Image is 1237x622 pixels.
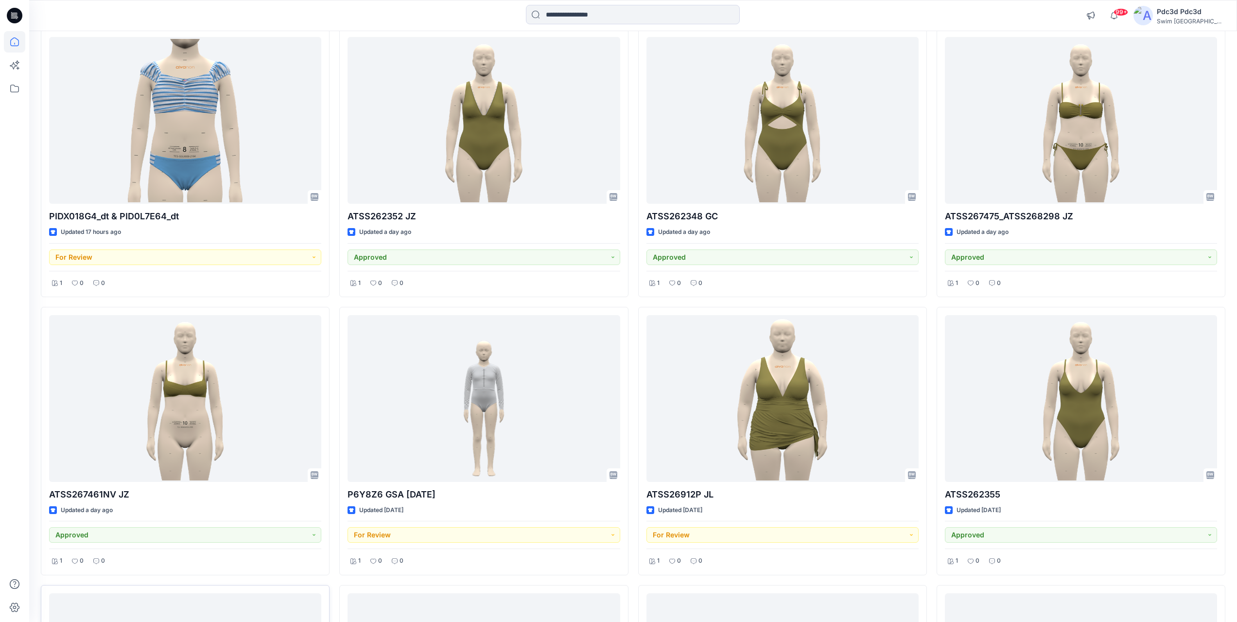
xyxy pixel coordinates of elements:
p: PIDX018G4_dt & PID0L7E64_dt [49,210,321,223]
a: ATSS262348 GC [646,37,919,204]
a: ATSS26912P JL [646,315,919,482]
p: Updated [DATE] [658,505,702,515]
p: 0 [997,556,1001,566]
p: 0 [698,278,702,288]
p: 0 [101,278,105,288]
a: ATSS267461NV JZ [49,315,321,482]
p: Updated [DATE] [359,505,403,515]
p: ATSS262355 [945,488,1217,501]
p: 0 [400,556,403,566]
p: 0 [80,278,84,288]
div: Swim [GEOGRAPHIC_DATA] [1157,18,1225,25]
span: 99+ [1114,8,1128,16]
p: 0 [101,556,105,566]
p: 0 [997,278,1001,288]
p: 1 [358,278,361,288]
p: 0 [400,278,403,288]
p: Updated 17 hours ago [61,227,121,237]
p: 0 [378,278,382,288]
p: 0 [677,556,681,566]
p: 0 [677,278,681,288]
p: 1 [60,278,62,288]
p: 1 [358,556,361,566]
p: ATSS26912P JL [646,488,919,501]
p: Updated a day ago [359,227,411,237]
a: ATSS267475_ATSS268298 JZ [945,37,1217,204]
p: 0 [698,556,702,566]
p: 0 [976,556,979,566]
p: ATSS267461NV JZ [49,488,321,501]
p: 1 [956,278,958,288]
p: 1 [657,556,660,566]
p: Updated a day ago [658,227,710,237]
a: P6Y8Z6 GSA 2025.09.02 [348,315,620,482]
p: 0 [976,278,979,288]
p: 1 [657,278,660,288]
div: Pdc3d Pdc3d [1157,6,1225,18]
p: 1 [956,556,958,566]
p: Updated a day ago [61,505,113,515]
p: Updated [DATE] [957,505,1001,515]
a: ATSS262355 [945,315,1217,482]
p: Updated a day ago [957,227,1009,237]
p: 1 [60,556,62,566]
p: 0 [378,556,382,566]
p: ATSS267475_ATSS268298 JZ [945,210,1217,223]
p: 0 [80,556,84,566]
p: P6Y8Z6 GSA [DATE] [348,488,620,501]
img: avatar [1133,6,1153,25]
a: ATSS262352 JZ [348,37,620,204]
p: ATSS262352 JZ [348,210,620,223]
a: PIDX018G4_dt & PID0L7E64_dt [49,37,321,204]
p: ATSS262348 GC [646,210,919,223]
